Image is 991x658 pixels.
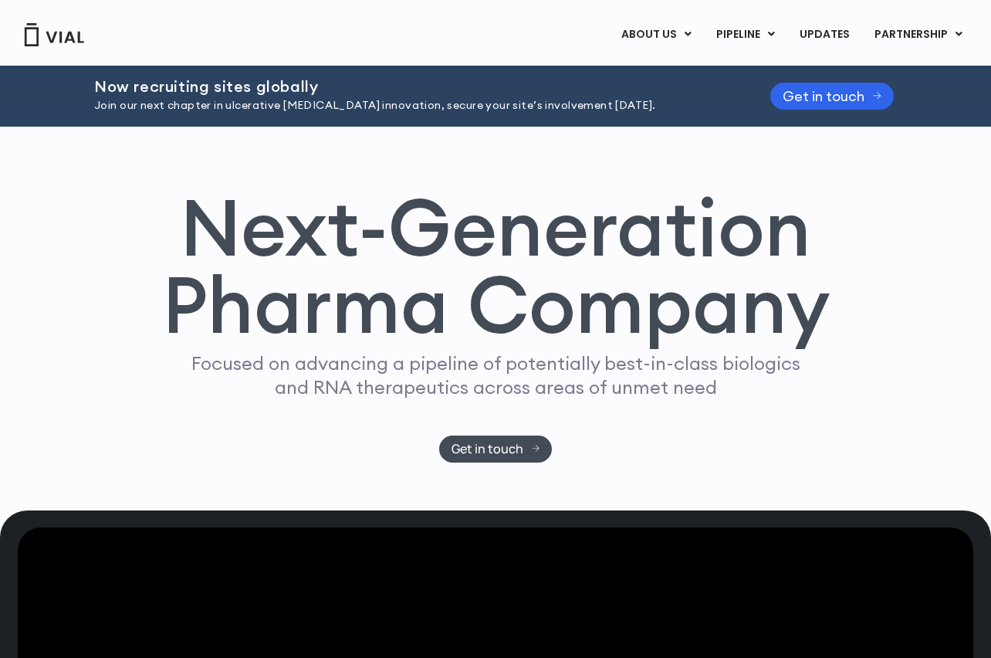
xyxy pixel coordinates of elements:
p: Join our next chapter in ulcerative [MEDICAL_DATA] innovation, secure your site’s involvement [DA... [94,97,732,114]
a: Get in touch [439,436,553,463]
p: Focused on advancing a pipeline of potentially best-in-class biologics and RNA therapeutics acros... [184,351,807,399]
a: PIPELINEMenu Toggle [704,22,786,48]
img: Vial Logo [23,23,85,46]
span: Get in touch [783,90,864,102]
a: PARTNERSHIPMenu Toggle [862,22,975,48]
a: UPDATES [787,22,861,48]
h1: Next-Generation Pharma Company [161,188,830,344]
span: Get in touch [452,443,523,455]
a: ABOUT USMenu Toggle [609,22,703,48]
h2: Now recruiting sites globally [94,78,732,95]
a: Get in touch [770,83,894,110]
